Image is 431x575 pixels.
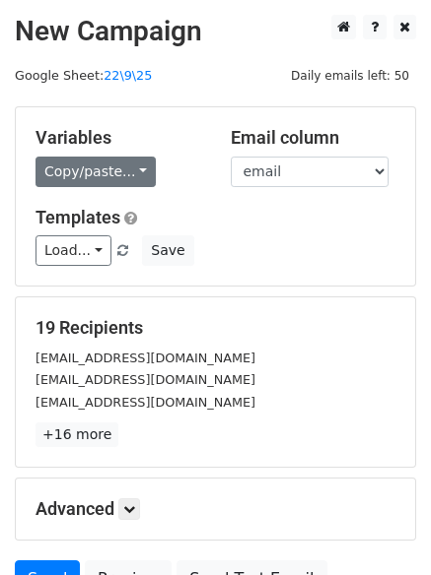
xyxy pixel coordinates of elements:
span: Daily emails left: 50 [284,65,416,87]
small: [EMAIL_ADDRESS][DOMAIN_NAME] [36,351,255,365]
h2: New Campaign [15,15,416,48]
h5: Email column [231,127,396,149]
a: Templates [36,207,120,227]
small: [EMAIL_ADDRESS][DOMAIN_NAME] [36,372,255,387]
h5: Advanced [36,498,395,520]
a: Copy/paste... [36,157,156,187]
a: Daily emails left: 50 [284,68,416,83]
small: Google Sheet: [15,68,152,83]
a: +16 more [36,422,118,447]
button: Save [142,235,193,266]
a: Load... [36,235,111,266]
h5: Variables [36,127,201,149]
a: 22\9\25 [104,68,152,83]
iframe: Chat Widget [332,480,431,575]
small: [EMAIL_ADDRESS][DOMAIN_NAME] [36,395,255,410]
h5: 19 Recipients [36,317,395,339]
